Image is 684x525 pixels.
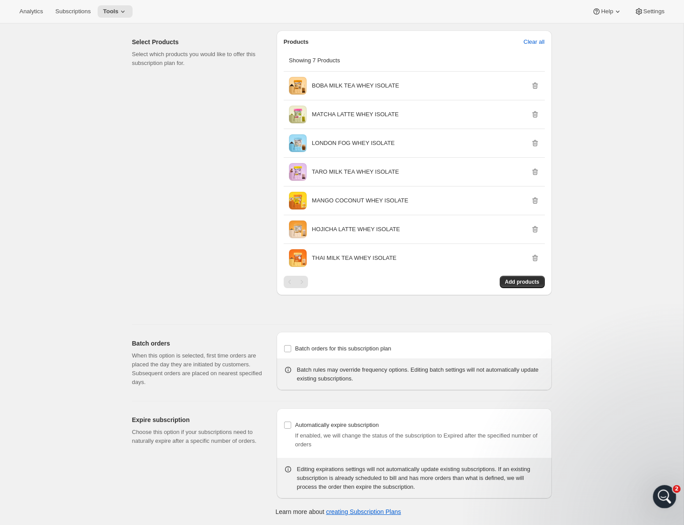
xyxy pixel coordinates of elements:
[312,225,400,234] p: HOJICHA LATTE WHEY ISOLATE
[312,167,399,176] p: TARO MILK TEA WHEY ISOLATE
[55,8,91,15] span: Subscriptions
[132,38,262,46] h2: Select Products
[653,485,676,509] iframe: Intercom live chat
[284,38,308,46] p: Products
[289,249,307,267] img: THAI MILK TEA WHEY ISOLATE
[673,485,681,493] span: 2
[500,276,545,288] button: Add products
[289,192,307,209] img: MANGO COCONUT WHEY ISOLATE
[50,5,96,18] button: Subscriptions
[98,5,133,18] button: Tools
[587,5,627,18] button: Help
[19,8,43,15] span: Analytics
[275,507,401,516] p: Learn more about
[312,81,399,90] p: BOBA MILK TEA WHEY ISOLATE
[312,196,408,205] p: MANGO COCONUT WHEY ISOLATE
[518,35,550,49] button: Clear all
[312,139,395,148] p: LONDON FOG WHEY ISOLATE
[326,508,401,515] a: creating Subscription Plans
[132,428,262,445] p: Choose this option if your subscriptions need to naturally expire after a specific number of orders.
[289,134,307,152] img: LONDON FOG WHEY ISOLATE
[312,254,396,262] p: THAI MILK TEA WHEY ISOLATE
[295,422,379,428] span: Automatically expire subscription
[103,8,118,15] span: Tools
[132,50,262,68] p: Select which products you would like to offer this subscription plan for.
[132,351,262,387] p: When this option is selected, first time orders are placed the day they are initiated by customer...
[524,38,545,46] span: Clear all
[289,106,307,123] img: MATCHA LATTE WHEY ISOLATE
[297,365,545,383] div: Batch rules may override frequency options. Editing batch settings will not automatically update ...
[14,5,48,18] button: Analytics
[295,432,537,448] span: If enabled, we will change the status of the subscription to Expired after the specified number o...
[289,163,307,181] img: TARO MILK TEA WHEY ISOLATE
[297,465,545,491] div: Editing expirations settings will not automatically update existing subscriptions. If an existing...
[312,110,399,119] p: MATCHA LATTE WHEY ISOLATE
[132,415,262,424] h2: Expire subscription
[643,8,665,15] span: Settings
[601,8,613,15] span: Help
[289,57,340,64] span: Showing 7 Products
[289,77,307,95] img: BOBA MILK TEA WHEY ISOLATE
[289,221,307,238] img: HOJICHA LATTE WHEY ISOLATE
[295,345,391,352] span: Batch orders for this subscription plan
[284,276,308,288] nav: Pagination
[629,5,670,18] button: Settings
[505,278,540,285] span: Add products
[132,339,262,348] h2: Batch orders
